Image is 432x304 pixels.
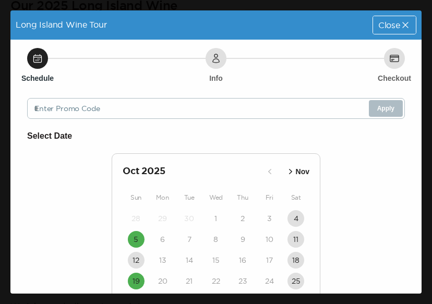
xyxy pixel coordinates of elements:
[234,273,251,289] button: 23
[296,166,309,177] p: Nov
[209,73,223,83] h6: Info
[378,73,411,83] h6: Checkout
[261,252,278,269] button: 17
[287,210,304,227] button: 4
[154,231,171,248] button: 6
[287,273,304,289] button: 25
[208,252,224,269] button: 15
[133,276,140,286] time: 19
[267,213,272,224] time: 3
[154,273,171,289] button: 20
[212,276,220,286] time: 22
[234,231,251,248] button: 9
[21,73,54,83] h6: Schedule
[292,276,301,286] time: 25
[266,255,273,265] time: 17
[133,255,139,265] time: 12
[187,234,191,245] time: 7
[202,191,229,204] div: Wed
[287,252,304,269] button: 18
[186,255,193,265] time: 14
[256,191,283,204] div: Fri
[241,213,245,224] time: 2
[134,234,138,245] time: 5
[239,255,246,265] time: 16
[181,210,198,227] button: 30
[261,231,278,248] button: 10
[128,210,145,227] button: 28
[234,252,251,269] button: 16
[378,21,400,29] span: Close
[128,231,145,248] button: 5
[27,129,405,143] h6: Select Date
[128,252,145,269] button: 12
[123,164,261,179] h2: Oct 2025
[294,213,298,224] time: 4
[287,231,304,248] button: 11
[208,273,224,289] button: 22
[208,231,224,248] button: 8
[123,191,149,204] div: Sun
[184,213,194,224] time: 30
[261,273,278,289] button: 24
[158,213,167,224] time: 29
[261,210,278,227] button: 3
[292,255,299,265] time: 18
[241,234,245,245] time: 9
[283,191,309,204] div: Sat
[154,210,171,227] button: 29
[214,213,217,224] time: 1
[149,191,176,204] div: Mon
[234,210,251,227] button: 2
[282,163,313,180] button: Nov
[128,273,145,289] button: 19
[230,191,256,204] div: Thu
[181,252,198,269] button: 14
[208,210,224,227] button: 1
[154,252,171,269] button: 13
[131,213,140,224] time: 28
[212,255,220,265] time: 15
[238,276,247,286] time: 23
[159,255,166,265] time: 13
[176,191,202,204] div: Tue
[186,276,193,286] time: 21
[213,234,218,245] time: 8
[160,234,165,245] time: 6
[158,276,167,286] time: 20
[181,273,198,289] button: 21
[16,20,107,29] span: Long Island Wine Tour
[293,234,298,245] time: 11
[265,276,274,286] time: 24
[266,234,273,245] time: 10
[181,231,198,248] button: 7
